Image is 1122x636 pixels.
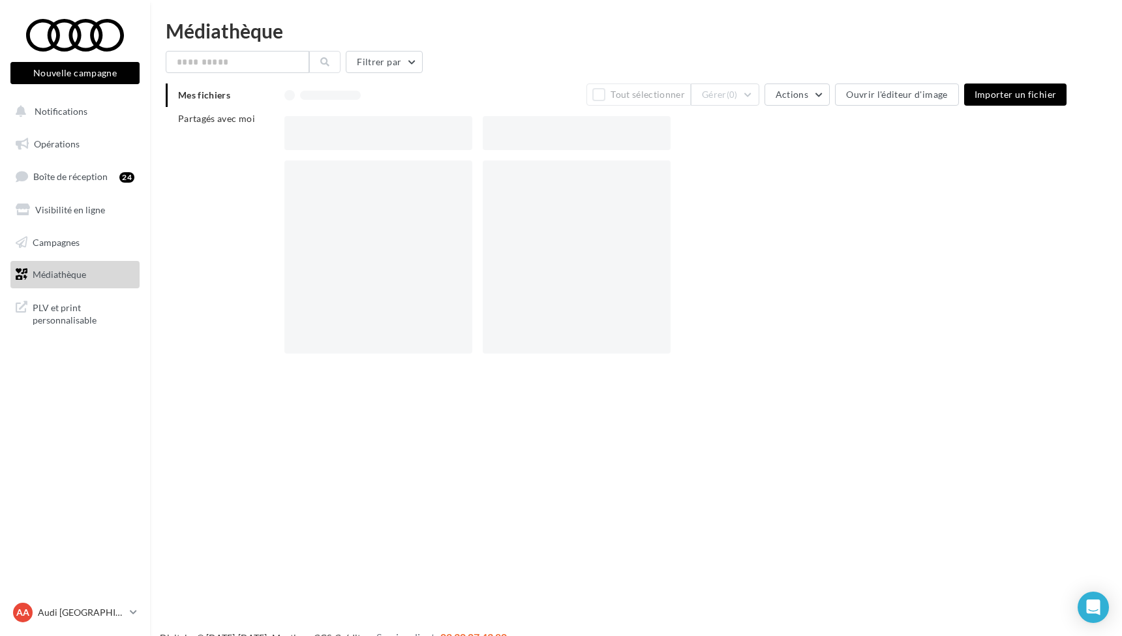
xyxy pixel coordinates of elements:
[691,83,759,106] button: Gérer(0)
[33,299,134,327] span: PLV et print personnalisable
[33,236,80,247] span: Campagnes
[8,229,142,256] a: Campagnes
[835,83,958,106] button: Ouvrir l'éditeur d'image
[38,606,125,619] p: Audi [GEOGRAPHIC_DATA]
[975,89,1057,100] span: Importer un fichier
[34,138,80,149] span: Opérations
[8,98,137,125] button: Notifications
[33,269,86,280] span: Médiathèque
[178,89,230,100] span: Mes fichiers
[8,196,142,224] a: Visibilité en ligne
[765,83,830,106] button: Actions
[8,261,142,288] a: Médiathèque
[8,130,142,158] a: Opérations
[10,62,140,84] button: Nouvelle campagne
[8,162,142,190] a: Boîte de réception24
[727,89,738,100] span: (0)
[586,83,691,106] button: Tout sélectionner
[964,83,1067,106] button: Importer un fichier
[1078,592,1109,623] div: Open Intercom Messenger
[346,51,423,73] button: Filtrer par
[178,113,255,124] span: Partagés avec moi
[16,606,29,619] span: AA
[8,294,142,332] a: PLV et print personnalisable
[166,21,1106,40] div: Médiathèque
[10,600,140,625] a: AA Audi [GEOGRAPHIC_DATA]
[35,204,105,215] span: Visibilité en ligne
[33,171,108,182] span: Boîte de réception
[35,106,87,117] span: Notifications
[776,89,808,100] span: Actions
[119,172,134,183] div: 24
